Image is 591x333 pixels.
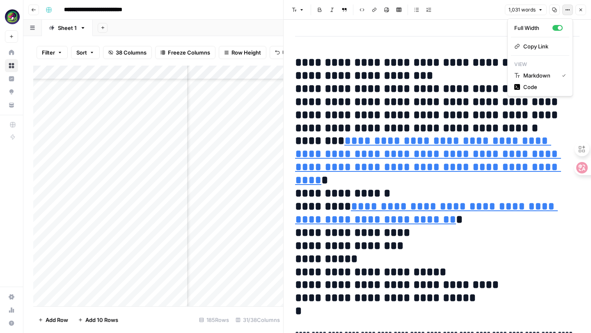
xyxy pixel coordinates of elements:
a: Opportunities [5,85,18,98]
div: 31/38 Columns [232,313,283,326]
div: 185 Rows [196,313,232,326]
a: Home [5,46,18,59]
span: 1,031 words [509,6,536,14]
button: Help + Support [5,317,18,330]
img: Meshy Logo [5,9,20,24]
a: Sheet 1 [42,20,93,36]
a: Browse [5,59,18,72]
a: Your Data [5,98,18,112]
button: Workspace: Meshy [5,7,18,27]
span: Markdown [523,71,555,80]
span: Copy Link [523,42,563,50]
a: Settings [5,290,18,303]
button: 38 Columns [103,46,152,59]
span: Row Height [231,48,261,57]
span: Add Row [46,316,68,324]
span: Code [523,83,563,91]
a: Insights [5,72,18,85]
button: Add Row [33,313,73,326]
button: 1,031 words [505,5,547,15]
button: Sort [71,46,100,59]
span: Add 10 Rows [85,316,118,324]
span: Filter [42,48,55,57]
span: Freeze Columns [168,48,210,57]
div: Sheet 1 [58,24,77,32]
button: Row Height [219,46,266,59]
a: Usage [5,303,18,317]
span: 38 Columns [116,48,147,57]
p: View [511,59,569,70]
div: Full Width [514,24,552,32]
button: Filter [37,46,68,59]
button: Add 10 Rows [73,313,123,326]
span: Sort [76,48,87,57]
button: Freeze Columns [155,46,215,59]
button: Undo [270,46,302,59]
